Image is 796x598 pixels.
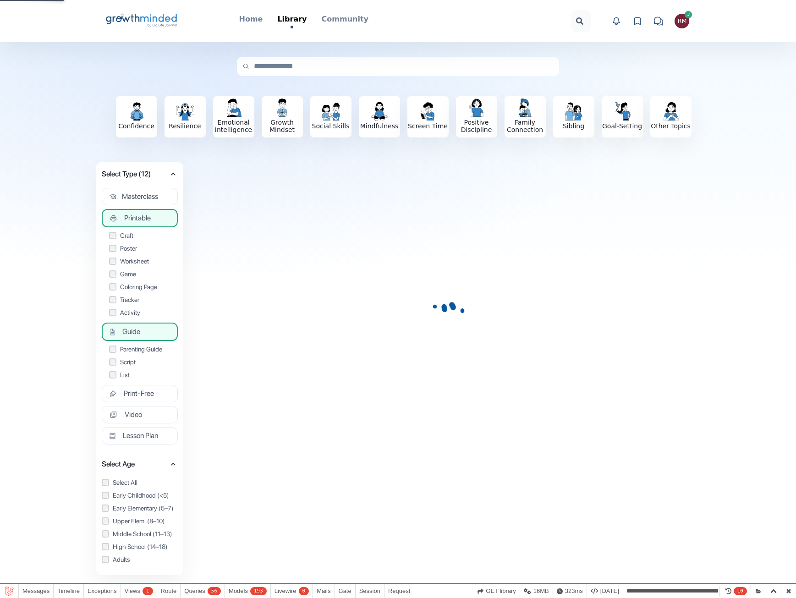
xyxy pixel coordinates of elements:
[419,102,437,121] img: Screen Time
[505,96,546,137] button: Family Connection
[675,14,689,28] button: Roman Man
[277,14,307,28] a: Library
[407,122,449,130] h3: Screen Time
[102,168,169,181] span: Select Type (12)
[102,555,178,564] label: Adults
[102,188,178,205] button: Masterclass
[102,209,178,227] button: Printable
[505,119,546,133] h3: Family Connection
[165,122,206,130] h3: Resilience
[208,587,221,595] span: 56
[102,472,178,568] div: Select Age
[122,327,140,336] span: Guide
[109,345,170,354] label: Parenting Guide
[109,283,116,291] input: Coloring Page
[262,119,303,133] h3: Growth Mindset
[124,214,151,223] span: Printable
[109,245,116,252] input: Poster
[359,96,400,137] button: Mindfulness
[127,102,146,121] img: Confidence
[678,18,687,24] div: Roman Man
[322,14,368,25] p: Community
[102,227,178,319] div: Printable
[109,308,170,317] label: Activity
[102,323,178,341] button: Guide
[102,517,109,525] input: Upper Elem. (8–10)
[213,96,254,137] button: Emotional Intelligence
[102,341,178,381] div: Guide
[143,587,153,595] span: 1
[102,168,178,181] button: Select Type (12)
[109,244,170,253] label: Poster
[102,516,178,526] label: Upper Elem. (8–10)
[273,99,291,117] img: Growth Mindset
[109,295,170,304] label: Tracker
[102,542,178,551] label: High School (14–18)
[553,96,594,137] button: Sibling
[122,192,158,201] span: Masterclass
[102,458,169,471] span: Select Age
[109,232,116,239] input: Craft
[299,587,309,595] span: 0
[176,102,194,121] img: Resilience
[102,209,178,323] div: Select Type (12)
[124,389,154,398] span: Print-Free
[102,406,178,423] button: Video
[734,587,747,595] span: 10
[102,492,109,499] input: Early Childhood (<5)
[310,122,351,130] h3: Social Skills
[109,346,116,353] input: Parenting Guide
[277,14,307,25] p: Library
[102,385,178,402] button: Print-Free
[516,99,534,117] img: Family Connection
[262,96,303,137] button: Growth Mindset
[613,102,631,121] img: Goal-Setting
[102,478,178,487] label: Select All
[662,102,680,121] img: Other Topics
[102,427,178,444] button: Lesson Plan
[116,122,157,130] h3: Confidence
[239,14,263,25] p: Home
[102,543,109,550] input: High School (14–18)
[109,357,170,367] label: Script
[650,122,692,130] h3: Other Topics
[109,296,116,303] input: Tracker
[116,96,157,137] button: Confidence
[602,96,643,137] button: Goal-Setting
[456,119,497,133] h3: Positive Discipline
[102,458,178,471] button: Select Age
[359,122,400,130] h3: Mindfulness
[102,406,178,427] div: Select Type (12)
[109,231,170,240] label: Craft
[102,530,109,538] input: Middle School (11–13)
[456,96,497,137] button: Positive Discipline
[109,371,116,379] input: List
[602,122,643,130] h3: Goal-Setting
[650,96,692,137] button: Other Topics
[322,102,340,121] img: Social Skills
[250,587,267,595] span: 193
[102,479,109,486] input: Select All
[109,309,116,316] input: Activity
[102,505,109,512] input: Early Elementary (5–7)
[109,257,170,266] label: Worksheet
[370,102,389,121] img: Mindfulness
[102,556,109,563] input: Adults
[123,431,158,440] span: Lesson Plan
[225,99,243,117] img: Emotional Intelligence
[322,14,368,26] a: Community
[102,323,178,385] div: Select Type (12)
[102,504,178,513] label: Early Elementary (5–7)
[109,269,170,279] label: Game
[125,410,142,419] span: Video
[165,96,206,137] button: Resilience
[109,270,116,278] input: Game
[109,358,116,366] input: Script
[239,14,263,26] a: Home
[102,491,178,500] label: Early Childhood (<5)
[102,385,178,406] div: Select Type (12)
[102,427,178,448] div: Select Type (12)
[102,182,178,209] div: Select Type (12)
[467,99,486,117] img: Positive Discipline
[109,282,170,291] label: Coloring Page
